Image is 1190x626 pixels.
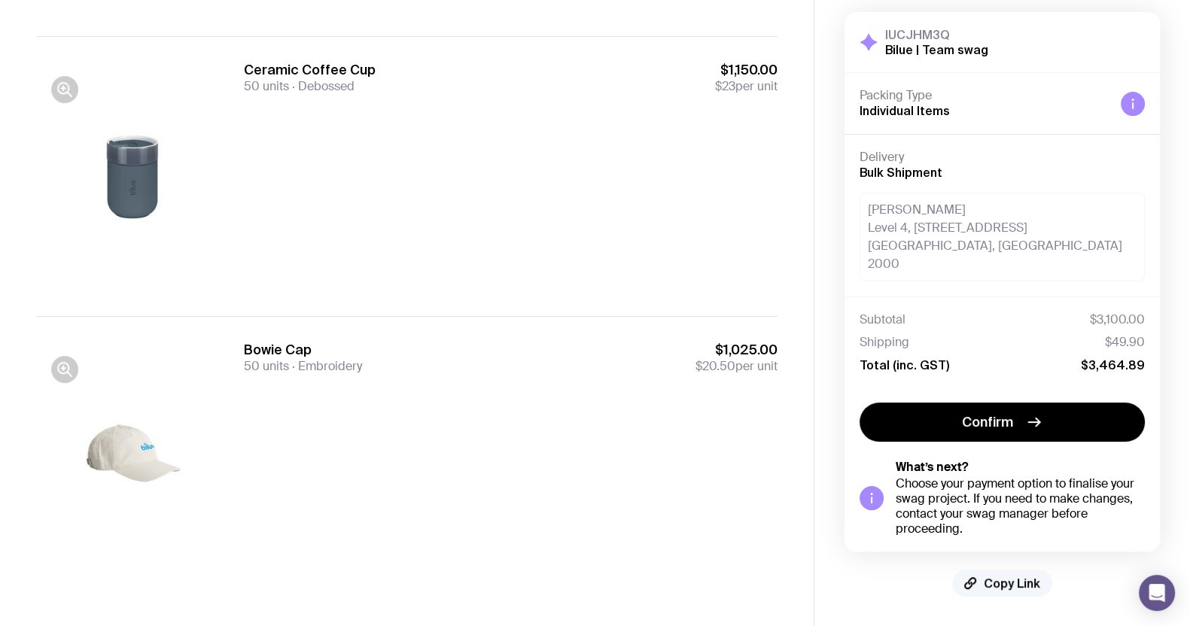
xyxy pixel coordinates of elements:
[885,27,988,42] h3: IUCJHM3Q
[984,576,1040,591] span: Copy Link
[244,61,376,79] h3: Ceramic Coffee Cup
[952,570,1052,597] button: Copy Link
[695,341,778,359] span: $1,025.00
[860,166,942,179] span: Bulk Shipment
[715,79,778,94] span: per unit
[896,476,1145,536] div: Choose your payment option to finalise your swag project. If you need to make changes, contact yo...
[1081,357,1145,372] span: $3,464.89
[1139,575,1175,611] div: Open Intercom Messenger
[715,78,735,94] span: $23
[244,358,289,374] span: 50 units
[1105,335,1145,350] span: $49.90
[695,359,778,374] span: per unit
[860,104,950,117] span: Individual Items
[962,413,1013,431] span: Confirm
[244,78,289,94] span: 50 units
[860,312,905,327] span: Subtotal
[885,42,988,57] h2: Bilue | Team swag
[289,78,355,94] span: Debossed
[695,358,735,374] span: $20.50
[860,357,949,372] span: Total (inc. GST)
[860,403,1145,442] button: Confirm
[289,358,362,374] span: Embroidery
[860,150,1145,165] h4: Delivery
[244,341,362,359] h3: Bowie Cap
[715,61,778,79] span: $1,150.00
[1090,312,1145,327] span: $3,100.00
[860,335,909,350] span: Shipping
[860,88,1109,103] h4: Packing Type
[860,193,1145,281] div: [PERSON_NAME] Level 4, [STREET_ADDRESS] [GEOGRAPHIC_DATA], [GEOGRAPHIC_DATA] 2000
[896,460,1145,475] h5: What’s next?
